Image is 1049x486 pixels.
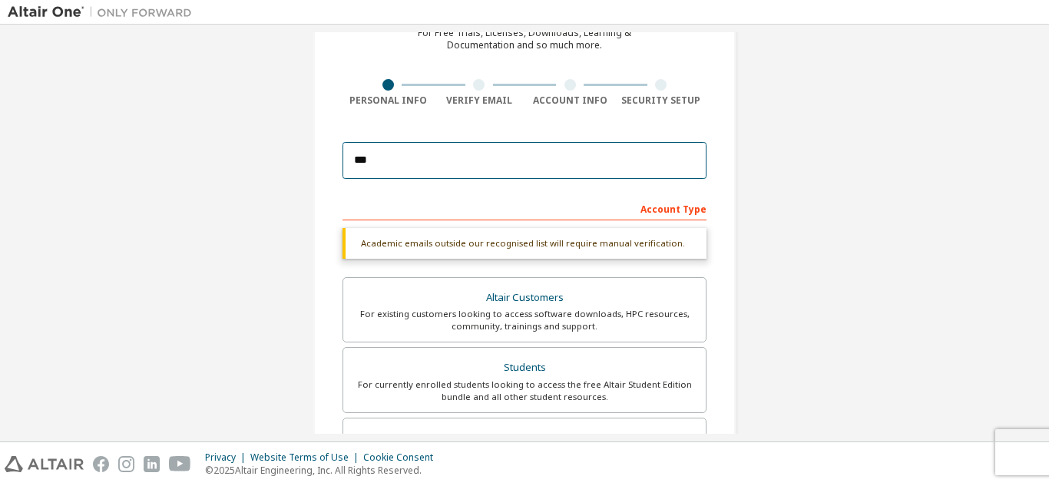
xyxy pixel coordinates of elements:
[205,451,250,464] div: Privacy
[434,94,525,107] div: Verify Email
[352,357,697,379] div: Students
[352,308,697,332] div: For existing customers looking to access software downloads, HPC resources, community, trainings ...
[342,228,707,259] div: Academic emails outside our recognised list will require manual verification.
[524,94,616,107] div: Account Info
[118,456,134,472] img: instagram.svg
[250,451,363,464] div: Website Terms of Use
[169,456,191,472] img: youtube.svg
[205,464,442,477] p: © 2025 Altair Engineering, Inc. All Rights Reserved.
[616,94,707,107] div: Security Setup
[342,94,434,107] div: Personal Info
[352,287,697,309] div: Altair Customers
[363,451,442,464] div: Cookie Consent
[144,456,160,472] img: linkedin.svg
[352,379,697,403] div: For currently enrolled students looking to access the free Altair Student Edition bundle and all ...
[418,27,631,51] div: For Free Trials, Licenses, Downloads, Learning & Documentation and so much more.
[5,456,84,472] img: altair_logo.svg
[93,456,109,472] img: facebook.svg
[8,5,200,20] img: Altair One
[342,196,707,220] div: Account Type
[352,428,697,449] div: Faculty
